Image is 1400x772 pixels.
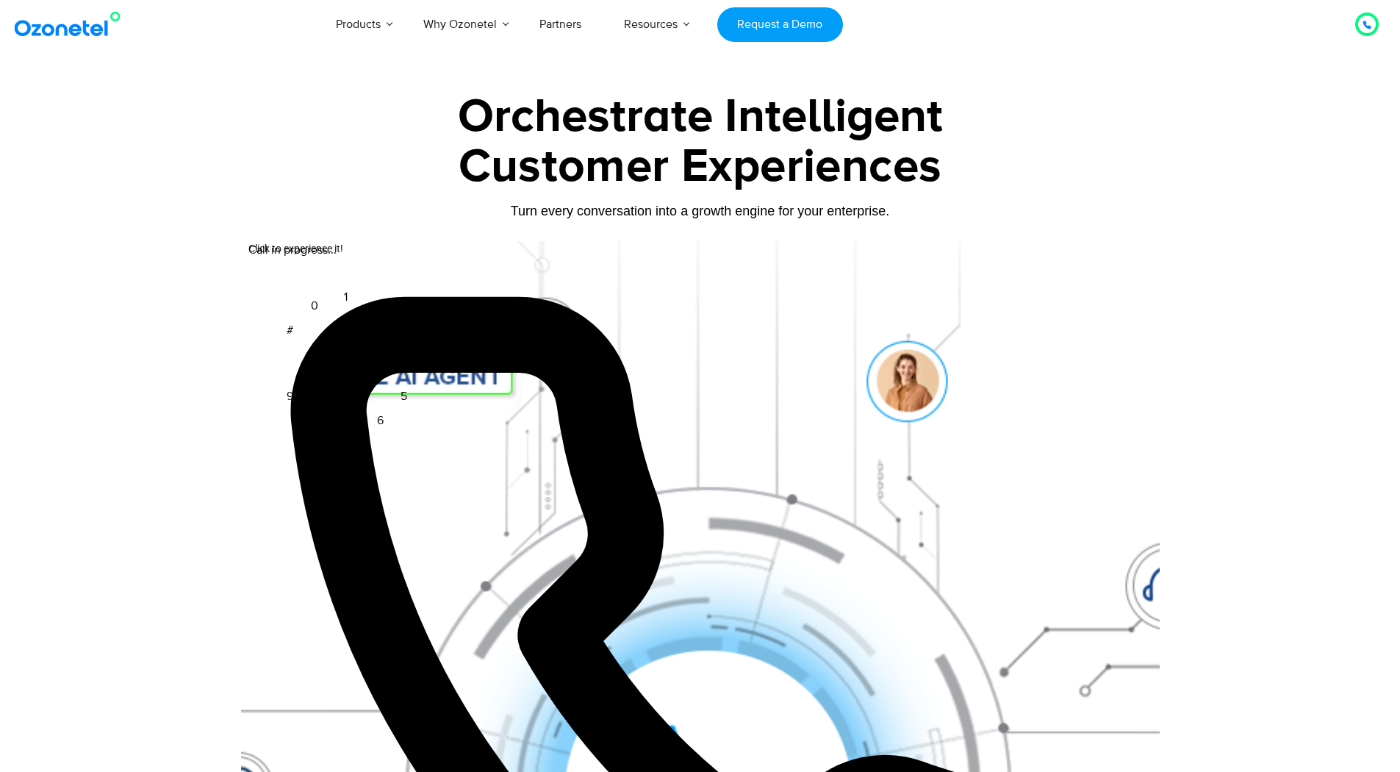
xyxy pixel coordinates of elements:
div: 0 [311,297,318,315]
div: Click to experience it! [248,241,343,257]
div: 8 [311,412,317,429]
div: Customer Experiences [241,132,1160,202]
div: 1 [344,288,348,306]
div: 7 [344,421,350,438]
div: Call in progress... [248,241,1160,259]
div: 4 [410,354,417,372]
div: Orchestrate Intelligent [241,93,1160,140]
div: # [287,321,293,339]
div: 9 [287,387,293,405]
a: Request a Demo [717,7,843,42]
div: 5 [401,387,407,405]
div: Turn every conversation into a growth engine for your enterprise. [241,203,1160,219]
div: 2 [377,297,384,315]
div: 6 [377,412,384,429]
div: 3 [401,321,407,339]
